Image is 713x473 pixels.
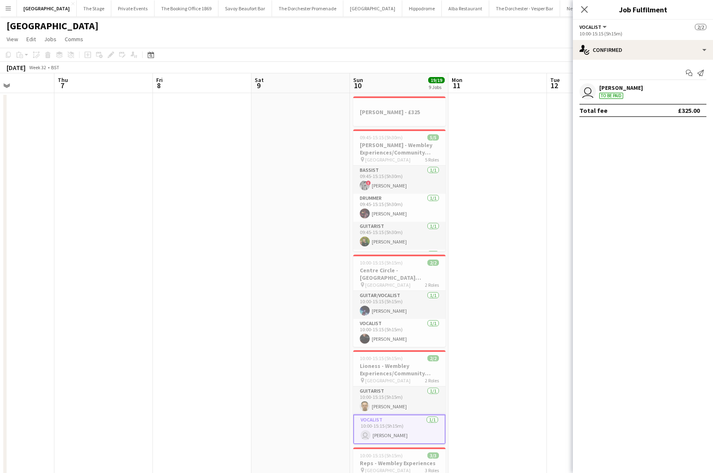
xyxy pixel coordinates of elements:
app-card-role: Guitarist1/109:45-15:15 (5h30m)[PERSON_NAME] [353,222,446,250]
span: Sun [353,76,363,84]
span: 2/2 [427,260,439,266]
h1: [GEOGRAPHIC_DATA] [7,20,99,32]
a: Edit [23,34,39,44]
button: Savoy Beaufort Bar [218,0,272,16]
div: To be paid [599,93,623,99]
div: Confirmed [573,40,713,60]
h3: Job Fulfilment [573,4,713,15]
div: BST [51,64,59,70]
app-job-card: 10:00-15:15 (5h15m)2/2Lioness - Wembley Experiences/Community Shield [GEOGRAPHIC_DATA]2 RolesGuit... [353,350,446,444]
app-job-card: 09:45-15:15 (5h30m)5/5[PERSON_NAME] - Wembley Experiences/Community Shield [GEOGRAPHIC_DATA]5 Rol... [353,129,446,251]
h3: Centre Circle - [GEOGRAPHIC_DATA] Experience/Community Shield [353,267,446,281]
span: 10:00-15:15 (5h15m) [360,452,403,459]
app-job-card: [PERSON_NAME] - £325 [353,96,446,126]
span: Thu [58,76,68,84]
h3: Lioness - Wembley Experiences/Community Shield [353,362,446,377]
button: New Board [560,0,597,16]
span: Vocalist [579,24,601,30]
span: [GEOGRAPHIC_DATA] [365,282,410,288]
button: The Stage [77,0,111,16]
span: Fri [156,76,163,84]
span: [GEOGRAPHIC_DATA] [365,157,410,163]
div: £325.00 [678,106,700,115]
span: Jobs [44,35,56,43]
app-card-role: Vocalist1/110:00-15:15 (5h15m) [PERSON_NAME] [353,414,446,444]
span: 10:00-15:15 (5h15m) [360,260,403,266]
button: Alba Restaurant [442,0,489,16]
div: 10:00-15:15 (5h15m) [579,30,706,37]
span: 5/5 [427,134,439,140]
span: [GEOGRAPHIC_DATA] [365,377,410,384]
span: 11 [450,81,462,90]
app-card-role: Keys1/1 [353,250,446,278]
span: 19/19 [428,77,445,83]
div: [PERSON_NAME] [599,84,643,91]
span: 7 [56,81,68,90]
span: Mon [452,76,462,84]
span: 12 [549,81,560,90]
a: Jobs [41,34,60,44]
span: Tue [550,76,560,84]
span: 9 [253,81,264,90]
span: 3/3 [427,452,439,459]
button: The Dorchester Promenade [272,0,343,16]
span: 8 [155,81,163,90]
span: 5 Roles [425,157,439,163]
app-card-role: Guitar/Vocalist1/110:00-15:15 (5h15m)[PERSON_NAME] [353,291,446,319]
h3: [PERSON_NAME] - £325 [353,108,446,116]
span: Edit [26,35,36,43]
span: 10:00-15:15 (5h15m) [360,355,403,361]
span: View [7,35,18,43]
span: 2 Roles [425,377,439,384]
a: Comms [61,34,87,44]
div: [DATE] [7,63,26,72]
span: ! [366,180,371,185]
div: Total fee [579,106,607,115]
button: [GEOGRAPHIC_DATA] [17,0,77,16]
button: The Booking Office 1869 [155,0,218,16]
button: Private Events [111,0,155,16]
button: The Dorchester - Vesper Bar [489,0,560,16]
div: 9 Jobs [429,84,444,90]
span: 2/2 [695,24,706,30]
span: Week 32 [27,64,48,70]
h3: [PERSON_NAME] - Wembley Experiences/Community Shield [353,141,446,156]
app-job-card: 10:00-15:15 (5h15m)2/2Centre Circle - [GEOGRAPHIC_DATA] Experience/Community Shield [GEOGRAPHIC_D... [353,255,446,347]
span: 2 Roles [425,282,439,288]
span: 2/2 [427,355,439,361]
app-card-role: Drummer1/109:45-15:15 (5h30m)[PERSON_NAME] [353,194,446,222]
h3: Reps - Wembley Experiences [353,459,446,467]
span: 09:45-15:15 (5h30m) [360,134,403,140]
button: Hippodrome [402,0,442,16]
app-card-role: Guitarist1/110:00-15:15 (5h15m)[PERSON_NAME] [353,386,446,414]
span: 10 [352,81,363,90]
a: View [3,34,21,44]
span: Comms [65,35,83,43]
span: Sat [255,76,264,84]
button: Vocalist [579,24,608,30]
button: [GEOGRAPHIC_DATA] [343,0,402,16]
app-card-role: Bassist1/109:45-15:15 (5h30m)![PERSON_NAME] [353,166,446,194]
app-card-role: Vocalist1/110:00-15:15 (5h15m)[PERSON_NAME] [353,319,446,347]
